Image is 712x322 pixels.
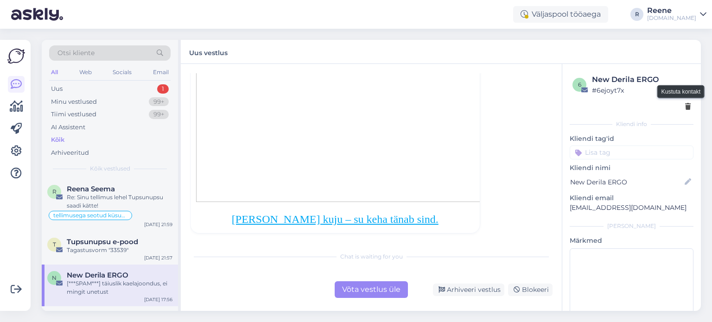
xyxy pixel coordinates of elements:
[570,222,693,230] div: [PERSON_NAME]
[51,84,63,94] div: Uus
[570,236,693,246] p: Märkmed
[77,66,94,78] div: Web
[508,284,553,296] div: Blokeeri
[232,213,439,225] a: [PERSON_NAME] kuju – su keha tänab sind.
[144,296,172,303] div: [DATE] 17:56
[67,185,115,193] span: Reena Seema
[52,274,57,281] span: N
[570,145,693,159] input: Lisa tag
[67,246,172,254] div: Tagastusvorm "33539"
[433,284,504,296] div: Arhiveeri vestlus
[513,6,608,23] div: Väljaspool tööaega
[51,135,64,145] div: Kõik
[570,163,693,173] p: Kliendi nimi
[51,97,97,107] div: Minu vestlused
[67,279,172,296] div: [***SPAM***] täiuslik kaelajoondus, ei mingit unetust
[53,213,127,218] span: tellimusega seotud küsumus
[570,203,693,213] p: [EMAIL_ADDRESS][DOMAIN_NAME]
[149,110,169,119] div: 99+
[90,164,130,173] span: Kõik vestlused
[51,148,89,158] div: Arhiveeritud
[7,47,25,65] img: Askly Logo
[67,271,128,279] span: New Derila ERGO
[335,281,408,298] div: Võta vestlus üle
[661,87,700,95] small: Kustuta kontakt
[578,81,581,88] span: 6
[67,238,138,246] span: Tupsunupsu e-pood
[647,7,706,22] a: Reene[DOMAIN_NAME]
[647,7,696,14] div: Reene
[57,48,95,58] span: Otsi kliente
[52,188,57,195] span: R
[51,110,96,119] div: Tiimi vestlused
[570,193,693,203] p: Kliendi email
[53,241,56,248] span: T
[49,66,60,78] div: All
[151,66,171,78] div: Email
[149,97,169,107] div: 99+
[570,120,693,128] div: Kliendi info
[144,254,172,261] div: [DATE] 21:57
[630,8,643,21] div: R
[190,253,553,261] div: Chat is waiting for you
[157,84,169,94] div: 1
[570,177,683,187] input: Lisa nimi
[67,193,172,210] div: Re: Sinu tellimus lehel Tupsunupsu saadi kätte!
[592,85,691,95] div: # 6ejoyt7x
[647,14,696,22] div: [DOMAIN_NAME]
[592,74,691,85] div: New Derila ERGO
[51,123,85,132] div: AI Assistent
[570,134,693,144] p: Kliendi tag'id
[111,66,133,78] div: Socials
[189,45,228,58] label: Uus vestlus
[144,221,172,228] div: [DATE] 21:59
